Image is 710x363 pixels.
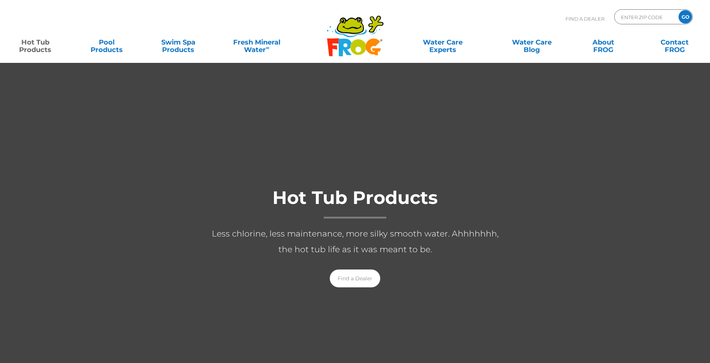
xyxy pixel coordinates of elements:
[266,45,269,51] sup: ∞
[79,35,135,50] a: PoolProducts
[205,188,505,219] h1: Hot Tub Products
[7,35,63,50] a: Hot TubProducts
[566,9,604,28] p: Find A Dealer
[330,269,380,287] a: Find a Dealer
[575,35,631,50] a: AboutFROG
[647,35,703,50] a: ContactFROG
[504,35,560,50] a: Water CareBlog
[620,12,671,22] input: Zip Code Form
[679,10,692,24] input: GO
[222,35,292,50] a: Fresh MineralWater∞
[398,35,488,50] a: Water CareExperts
[205,226,505,257] p: Less chlorine, less maintenance, more silky smooth water. Ahhhhhhh, the hot tub life as it was me...
[150,35,206,50] a: Swim SpaProducts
